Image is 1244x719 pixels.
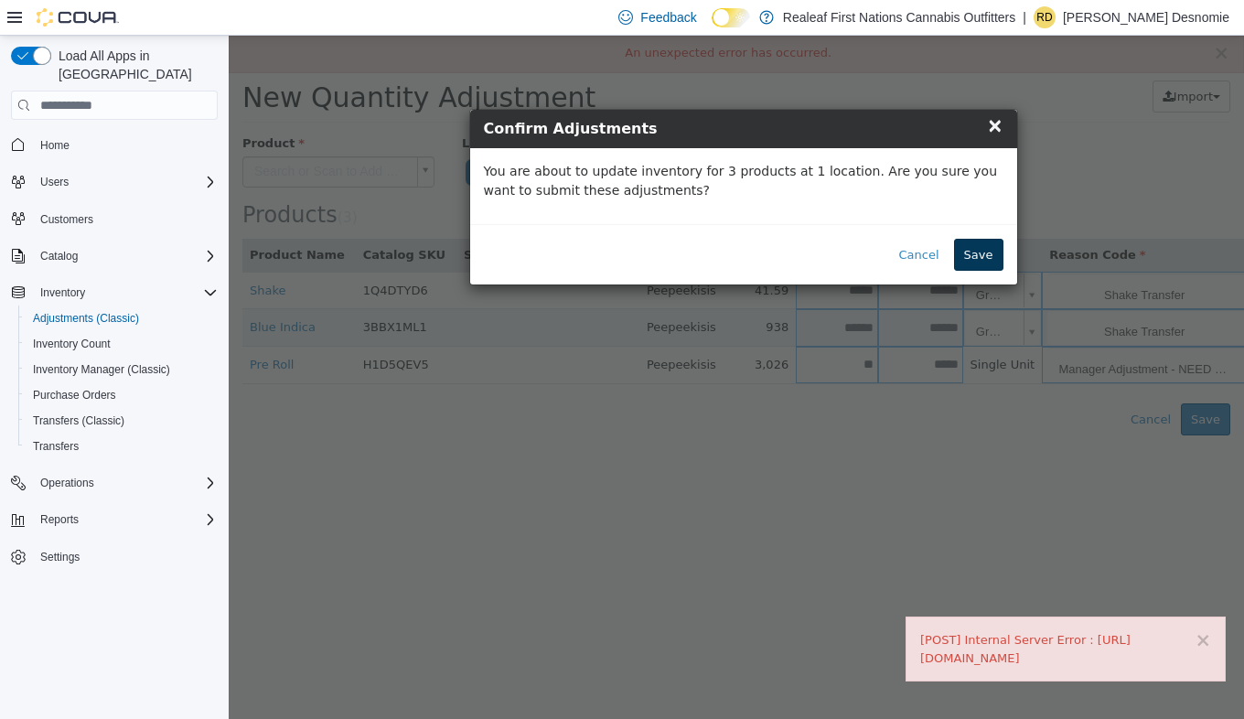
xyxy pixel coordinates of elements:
[33,472,218,494] span: Operations
[40,512,79,527] span: Reports
[18,382,225,408] button: Purchase Orders
[33,509,86,531] button: Reports
[18,408,225,434] button: Transfers (Classic)
[33,546,87,568] a: Settings
[33,472,102,494] button: Operations
[4,243,225,269] button: Catalog
[18,434,225,459] button: Transfers
[18,306,225,331] button: Adjustments (Classic)
[725,203,775,236] button: Save
[40,285,85,300] span: Inventory
[33,245,85,267] button: Catalog
[26,435,86,457] a: Transfers
[26,333,118,355] a: Inventory Count
[37,8,119,27] img: Cova
[11,123,218,617] nav: Complex example
[4,507,225,532] button: Reports
[26,307,146,329] a: Adjustments (Classic)
[4,470,225,496] button: Operations
[33,282,218,304] span: Inventory
[18,357,225,382] button: Inventory Manager (Classic)
[40,175,69,189] span: Users
[33,133,218,156] span: Home
[40,476,94,490] span: Operations
[33,509,218,531] span: Reports
[1036,6,1052,28] span: RD
[33,208,218,231] span: Customers
[660,203,721,236] button: Cancel
[26,384,218,406] span: Purchase Orders
[1063,6,1229,28] p: [PERSON_NAME] Desnomie
[26,307,218,329] span: Adjustments (Classic)
[33,282,92,304] button: Inventory
[783,6,1015,28] p: Realeaf First Nations Cannabis Outfitters
[26,435,218,457] span: Transfers
[51,47,218,83] span: Load All Apps in [GEOGRAPHIC_DATA]
[33,171,218,193] span: Users
[255,126,775,165] p: You are about to update inventory for 3 products at 1 location. Are you sure you want to submit t...
[33,388,116,402] span: Purchase Orders
[40,138,70,153] span: Home
[33,134,77,156] a: Home
[33,171,76,193] button: Users
[40,212,93,227] span: Customers
[640,8,696,27] span: Feedback
[26,384,123,406] a: Purchase Orders
[18,331,225,357] button: Inventory Count
[4,543,225,570] button: Settings
[26,359,177,381] a: Inventory Manager (Classic)
[26,410,218,432] span: Transfers (Classic)
[33,209,101,231] a: Customers
[26,359,218,381] span: Inventory Manager (Classic)
[966,596,982,615] button: ×
[4,280,225,306] button: Inventory
[33,413,124,428] span: Transfers (Classic)
[33,311,139,326] span: Adjustments (Classic)
[26,410,132,432] a: Transfers (Classic)
[692,596,982,631] div: [POST] Internal Server Error : [URL][DOMAIN_NAME]
[33,439,79,454] span: Transfers
[1023,6,1026,28] p: |
[1034,6,1056,28] div: Robert Desnomie
[4,131,225,157] button: Home
[255,82,775,104] h4: Confirm Adjustments
[4,169,225,195] button: Users
[4,206,225,232] button: Customers
[712,27,713,28] span: Dark Mode
[26,333,218,355] span: Inventory Count
[33,545,218,568] span: Settings
[33,337,111,351] span: Inventory Count
[712,8,750,27] input: Dark Mode
[40,550,80,564] span: Settings
[33,245,218,267] span: Catalog
[40,249,78,263] span: Catalog
[758,79,775,101] span: ×
[33,362,170,377] span: Inventory Manager (Classic)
